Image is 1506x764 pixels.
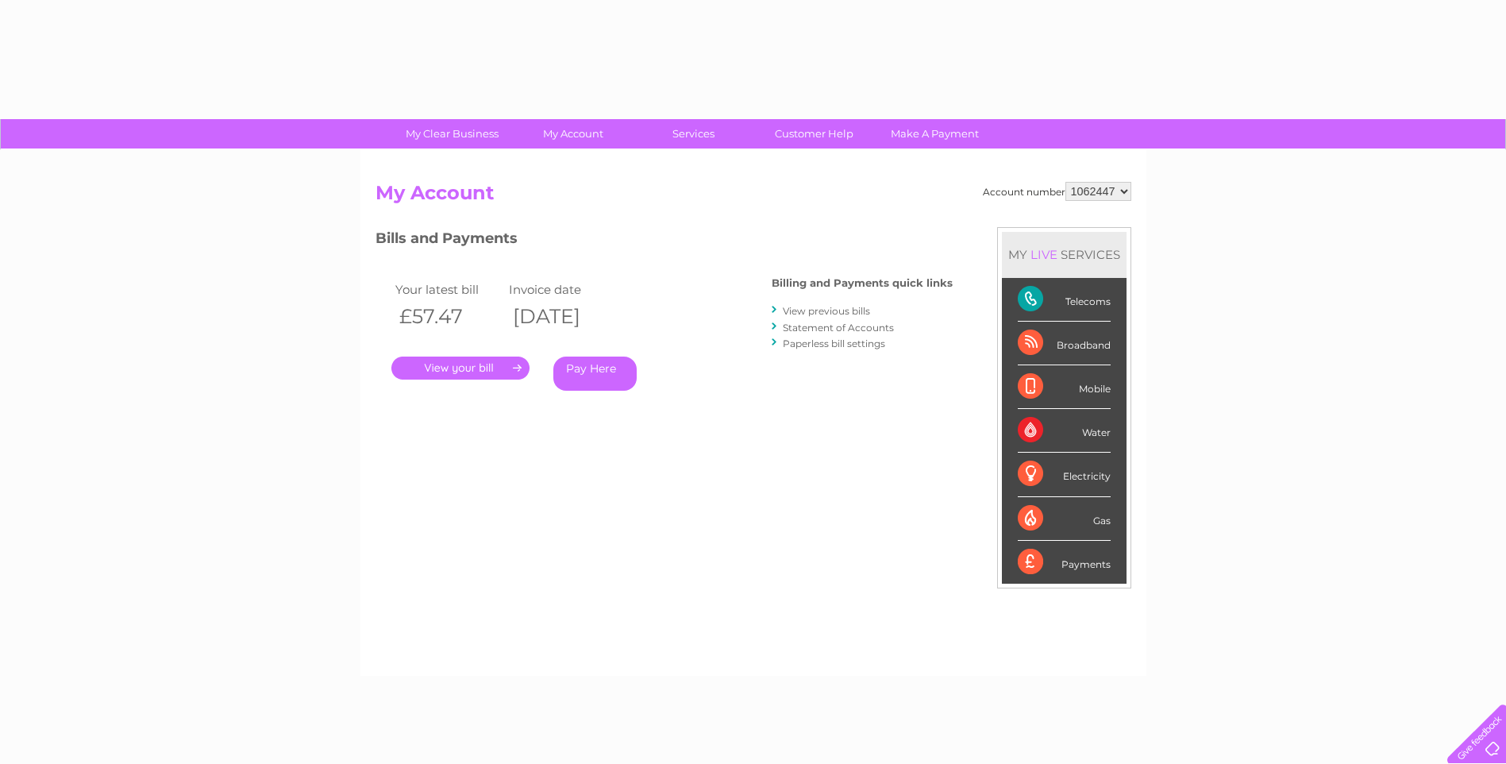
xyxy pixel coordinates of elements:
a: Services [628,119,759,149]
div: Telecoms [1018,278,1111,322]
div: Payments [1018,541,1111,584]
h4: Billing and Payments quick links [772,277,953,289]
a: Make A Payment [869,119,1000,149]
div: Water [1018,409,1111,453]
h3: Bills and Payments [376,227,953,255]
div: Account number [983,182,1131,201]
a: My Account [507,119,638,149]
td: Your latest bill [391,279,506,300]
td: Invoice date [505,279,619,300]
th: [DATE] [505,300,619,333]
div: Mobile [1018,365,1111,409]
div: MY SERVICES [1002,232,1127,277]
div: Electricity [1018,453,1111,496]
a: Customer Help [749,119,880,149]
a: Paperless bill settings [783,338,885,349]
div: Gas [1018,497,1111,541]
a: Statement of Accounts [783,322,894,334]
a: My Clear Business [387,119,518,149]
a: . [391,357,530,380]
h2: My Account [376,182,1131,212]
th: £57.47 [391,300,506,333]
div: Broadband [1018,322,1111,365]
a: View previous bills [783,305,870,317]
div: LIVE [1027,247,1061,262]
a: Pay Here [553,357,637,391]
